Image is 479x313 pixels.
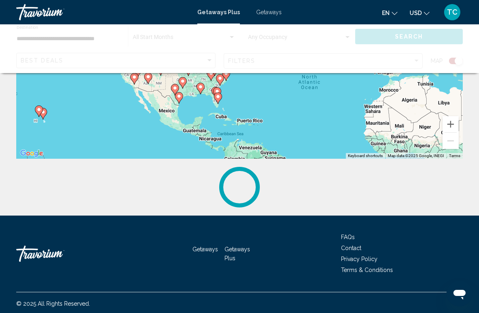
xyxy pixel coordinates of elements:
a: FAQs [341,234,355,240]
iframe: Button to launch messaging window [447,281,473,307]
button: Zoom in [442,116,459,132]
a: Getaways [192,246,218,253]
a: Travorium [16,242,97,266]
a: Getaways Plus [197,9,240,15]
button: Change language [382,7,397,19]
a: Terms & Conditions [341,267,393,273]
a: Getaways Plus [224,246,250,261]
a: Terms [449,153,460,158]
span: USD [410,10,422,16]
img: Google [18,148,45,159]
a: Open this area in Google Maps (opens a new window) [18,148,45,159]
a: Contact [341,245,361,251]
span: TC [447,8,457,16]
button: User Menu [442,4,463,21]
a: Privacy Policy [341,256,378,262]
button: Change currency [410,7,429,19]
span: Map data ©2025 Google, INEGI [388,153,444,158]
button: Keyboard shortcuts [348,153,383,159]
a: Getaways [256,9,282,15]
a: Travorium [16,4,189,20]
span: © 2025 All Rights Reserved. [16,300,90,307]
button: Zoom out [442,133,459,149]
span: en [382,10,390,16]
